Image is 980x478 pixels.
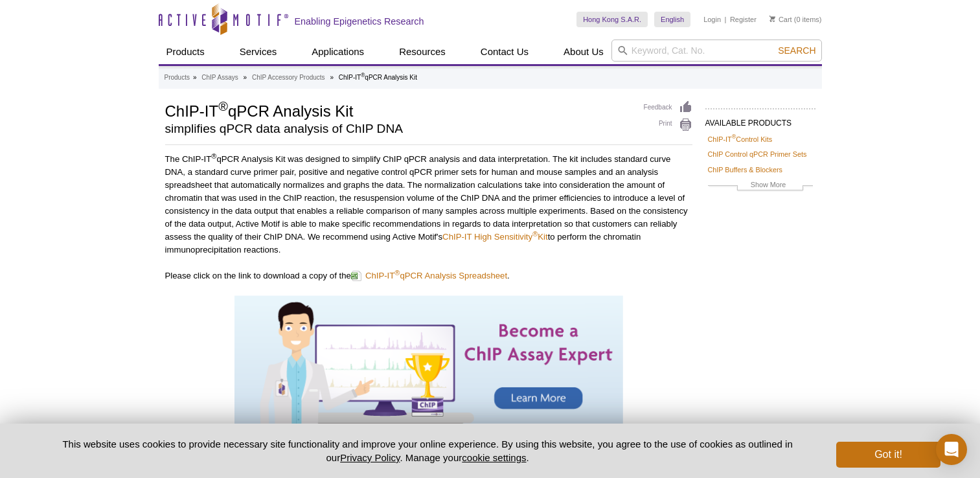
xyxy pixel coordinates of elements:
p: This website uses cookies to provide necessary site functionality and improve your online experie... [40,437,815,464]
li: ChIP-IT qPCR Analysis Kit [339,74,417,81]
a: Products [159,40,212,64]
a: ChIP-IT High Sensitivity®Kit [442,232,548,242]
a: Products [165,72,190,84]
li: » [193,74,197,81]
a: ChIP-IT®Control Kits [708,133,773,145]
a: Hong Kong S.A.R. [576,12,648,27]
span: Search [778,45,815,56]
a: Resources [391,40,453,64]
a: ChIP-IT®qPCR Analysis Spreadsheet [351,269,507,282]
button: Search [774,45,819,56]
a: Contact Us [473,40,536,64]
a: Services [232,40,285,64]
sup: ® [211,152,216,160]
a: Cart [769,15,792,24]
sup: ® [361,72,365,78]
a: Print [644,118,692,132]
h2: AVAILABLE PRODUCTS [705,108,815,131]
a: ChIP Assays [201,72,238,84]
img: Become a ChIP Assay Expert [234,295,623,444]
li: » [244,74,247,81]
a: English [654,12,690,27]
p: Please click on the link to download a copy of the . [165,269,692,282]
a: Feedback [644,100,692,115]
input: Keyword, Cat. No. [611,40,822,62]
sup: ® [732,133,736,140]
sup: ® [218,99,228,113]
div: Open Intercom Messenger [936,434,967,465]
a: ChIP Buffers & Blockers [708,164,782,176]
img: Your Cart [769,16,775,22]
a: Show More [708,179,813,194]
a: Login [703,15,721,24]
h1: ChIP-IT qPCR Analysis Kit [165,100,631,120]
a: Register [730,15,757,24]
button: Got it! [836,442,940,468]
a: ChIP Control qPCR Primer Sets [708,148,807,160]
li: | [725,12,727,27]
li: » [330,74,334,81]
a: About Us [556,40,611,64]
a: Applications [304,40,372,64]
a: ChIP Accessory Products [252,72,325,84]
sup: ® [394,269,400,277]
li: (0 items) [769,12,822,27]
a: Privacy Policy [340,452,400,463]
h2: simplifies qPCR data analysis of ChIP DNA [165,123,631,135]
button: cookie settings [462,452,526,463]
h2: Enabling Epigenetics Research [295,16,424,27]
sup: ® [532,230,538,238]
p: The ChIP-IT qPCR Analysis Kit was designed to simplify ChIP qPCR analysis and data interpretation... [165,153,692,256]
